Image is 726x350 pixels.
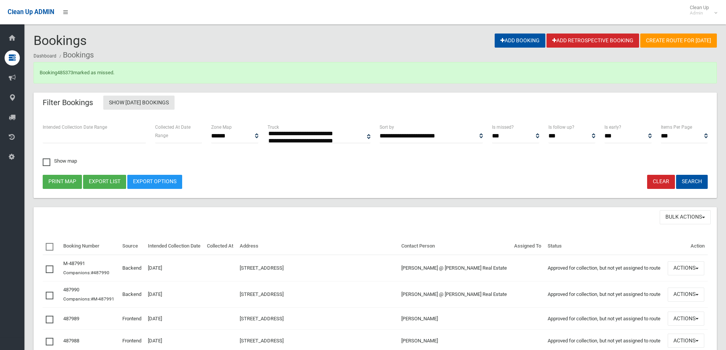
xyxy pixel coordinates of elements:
[204,238,237,255] th: Collected At
[127,175,182,189] a: Export Options
[119,281,145,308] td: Backend
[63,261,85,266] a: M-487991
[103,96,175,110] a: Show [DATE] Bookings
[668,261,704,275] button: Actions
[676,175,708,189] button: Search
[83,175,126,189] button: Export list
[63,316,79,321] a: 487989
[34,33,87,48] span: Bookings
[398,281,511,308] td: [PERSON_NAME] @ [PERSON_NAME] Real Estate
[660,210,711,224] button: Bulk Actions
[686,5,716,16] span: Clean Up
[640,34,717,48] a: Create route for [DATE]
[145,281,204,308] td: [DATE]
[57,70,73,75] a: 485373
[545,255,665,281] td: Approved for collection, but not yet assigned to route
[8,8,54,16] span: Clean Up ADMIN
[60,238,119,255] th: Booking Number
[668,288,704,302] button: Actions
[91,270,109,275] a: #487990
[119,308,145,330] td: Frontend
[547,34,639,48] a: Add Retrospective Booking
[240,338,284,344] a: [STREET_ADDRESS]
[43,158,77,163] span: Show map
[145,308,204,330] td: [DATE]
[690,10,709,16] small: Admin
[495,34,545,48] a: Add Booking
[240,316,284,321] a: [STREET_ADDRESS]
[668,334,704,348] button: Actions
[34,62,717,83] div: Booking marked as missed.
[240,291,284,297] a: [STREET_ADDRESS]
[398,255,511,281] td: [PERSON_NAME] @ [PERSON_NAME] Real Estate
[545,308,665,330] td: Approved for collection, but not yet assigned to route
[91,296,114,302] a: #M-487991
[63,287,79,292] a: 487990
[237,238,398,255] th: Address
[398,308,511,330] td: [PERSON_NAME]
[398,238,511,255] th: Contact Person
[647,175,675,189] a: Clear
[34,95,102,110] header: Filter Bookings
[665,238,708,255] th: Action
[145,255,204,281] td: [DATE]
[511,238,545,255] th: Assigned To
[119,255,145,281] td: Backend
[58,48,94,62] li: Bookings
[268,123,279,131] label: Truck
[545,238,665,255] th: Status
[119,238,145,255] th: Source
[240,265,284,271] a: [STREET_ADDRESS]
[63,270,111,275] small: Companions:
[63,338,79,344] a: 487988
[63,296,115,302] small: Companions:
[34,53,56,59] a: Dashboard
[545,281,665,308] td: Approved for collection, but not yet assigned to route
[43,175,82,189] button: Print map
[145,238,204,255] th: Intended Collection Date
[668,312,704,326] button: Actions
